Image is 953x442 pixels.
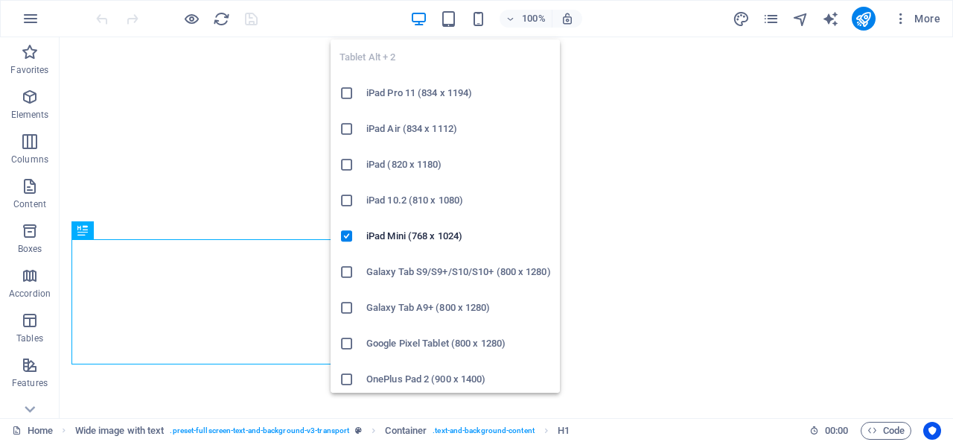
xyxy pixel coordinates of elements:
i: Pages (Ctrl+Alt+S) [762,10,780,28]
h6: 100% [522,10,546,28]
a: Click to cancel selection. Double-click to open Pages [12,422,53,440]
span: Click to select. Double-click to edit [75,422,165,440]
p: Elements [11,109,49,121]
span: . text-and-background-content [433,422,535,440]
button: text_generator [822,10,840,28]
button: reload [212,10,230,28]
h6: iPad Air (834 x 1112) [366,120,551,138]
button: Code [861,422,911,440]
h6: iPad Pro 11 (834 x 1194) [366,84,551,102]
button: navigator [792,10,810,28]
i: Publish [855,10,872,28]
h6: iPad (820 x 1180) [366,156,551,174]
i: Reload page [213,10,230,28]
span: . preset-fullscreen-text-and-background-v3-transport [170,422,349,440]
h6: Galaxy Tab A9+ (800 x 1280) [366,299,551,317]
button: More [887,7,946,31]
h6: iPad Mini (768 x 1024) [366,227,551,245]
span: 00 00 [825,422,848,440]
button: Click here to leave preview mode and continue editing [182,10,200,28]
nav: breadcrumb [75,422,570,440]
p: Tables [16,332,43,344]
span: Code [867,422,905,440]
i: Design (Ctrl+Alt+Y) [733,10,750,28]
h6: Google Pixel Tablet (800 x 1280) [366,335,551,353]
p: Boxes [18,243,42,255]
h6: Session time [809,422,849,440]
span: More [893,11,940,26]
h6: OnePlus Pad 2 (900 x 1400) [366,370,551,388]
p: Favorites [10,64,48,76]
p: Content [13,198,46,210]
i: On resize automatically adjust zoom level to fit chosen device. [561,12,574,25]
i: Navigator [792,10,809,28]
h6: iPad 10.2 (810 x 1080) [366,192,551,209]
h6: Galaxy Tab S9/S9+/S10/S10+ (800 x 1280) [366,263,551,281]
button: Usercentrics [923,422,941,440]
button: 100% [500,10,552,28]
span: Click to select. Double-click to edit [558,422,570,440]
span: Click to select. Double-click to edit [385,422,427,440]
button: publish [852,7,876,31]
i: This element is a customizable preset [355,426,362,435]
i: AI Writer [822,10,839,28]
button: pages [762,10,780,28]
span: : [835,425,838,436]
p: Accordion [9,288,51,300]
p: Features [12,377,48,389]
p: Columns [11,154,48,165]
button: design [733,10,750,28]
